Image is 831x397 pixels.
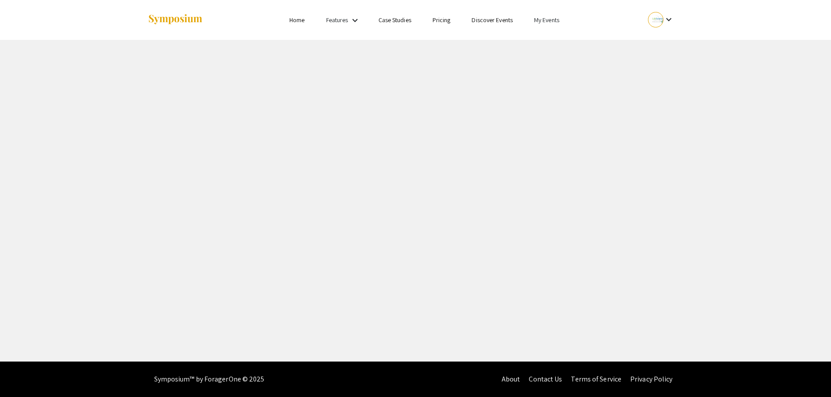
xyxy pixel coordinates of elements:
[663,14,674,25] mat-icon: Expand account dropdown
[7,357,38,390] iframe: Chat
[630,374,672,384] a: Privacy Policy
[154,362,265,397] div: Symposium™ by ForagerOne © 2025
[148,14,203,26] img: Symposium by ForagerOne
[289,16,304,24] a: Home
[571,374,621,384] a: Terms of Service
[534,16,559,24] a: My Events
[433,16,451,24] a: Pricing
[639,10,683,30] button: Expand account dropdown
[350,15,360,26] mat-icon: Expand Features list
[378,16,411,24] a: Case Studies
[529,374,562,384] a: Contact Us
[326,16,348,24] a: Features
[472,16,513,24] a: Discover Events
[502,374,520,384] a: About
